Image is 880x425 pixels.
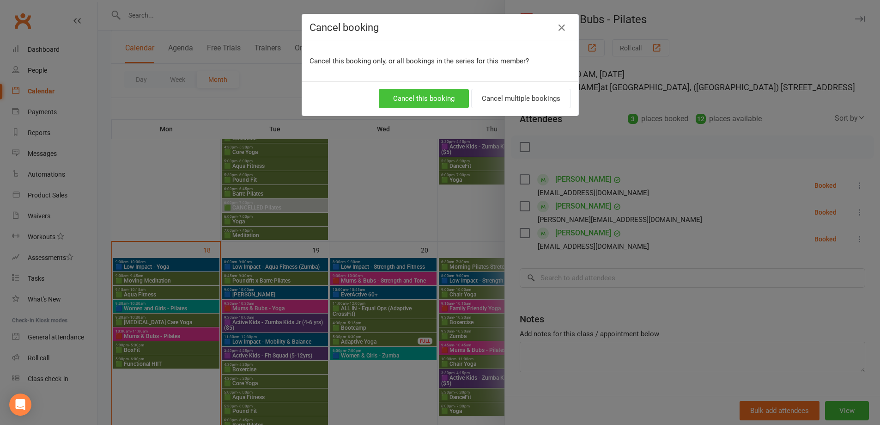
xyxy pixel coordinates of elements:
[310,55,571,67] p: Cancel this booking only, or all bookings in the series for this member?
[471,89,571,108] button: Cancel multiple bookings
[554,20,569,35] button: Close
[9,394,31,416] div: Open Intercom Messenger
[310,22,571,33] h4: Cancel booking
[379,89,469,108] button: Cancel this booking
